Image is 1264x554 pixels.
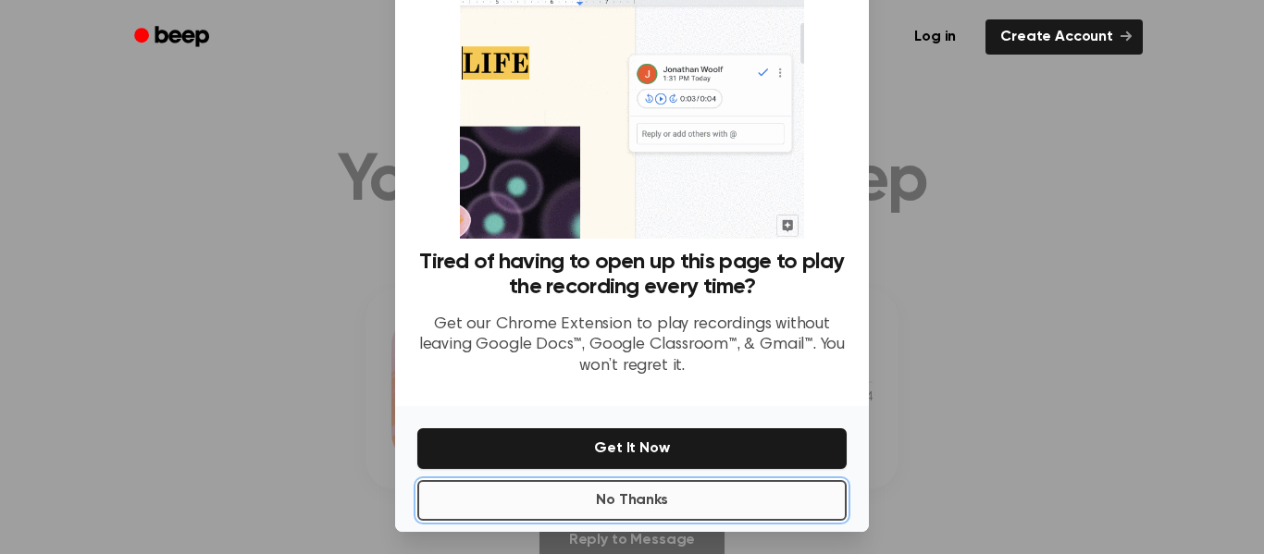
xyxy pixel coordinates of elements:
a: Create Account [985,19,1143,55]
button: Get It Now [417,428,847,469]
h3: Tired of having to open up this page to play the recording every time? [417,250,847,300]
p: Get our Chrome Extension to play recordings without leaving Google Docs™, Google Classroom™, & Gm... [417,314,847,377]
a: Beep [121,19,226,55]
button: No Thanks [417,480,847,521]
a: Log in [896,16,974,58]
